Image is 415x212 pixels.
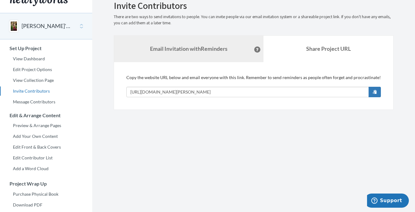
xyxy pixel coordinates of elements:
h3: Edit & Arrange Content [0,113,92,118]
strong: Email Invitation with Reminders [150,45,227,52]
h3: Project Wrap Up [0,181,92,186]
h3: Set Up Project [0,46,92,51]
h2: Invite Contributors [114,1,393,11]
p: There are two ways to send invitations to people. You can invite people via our email invitation ... [114,14,393,26]
button: [PERSON_NAME]'s 50th Birthday [22,22,71,30]
div: Copy the website URL below and email everyone with this link. Remember to send reminders as peopl... [126,74,381,97]
iframe: Opens a widget where you can chat to one of our agents [367,194,409,209]
b: Share Project URL [306,45,351,52]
